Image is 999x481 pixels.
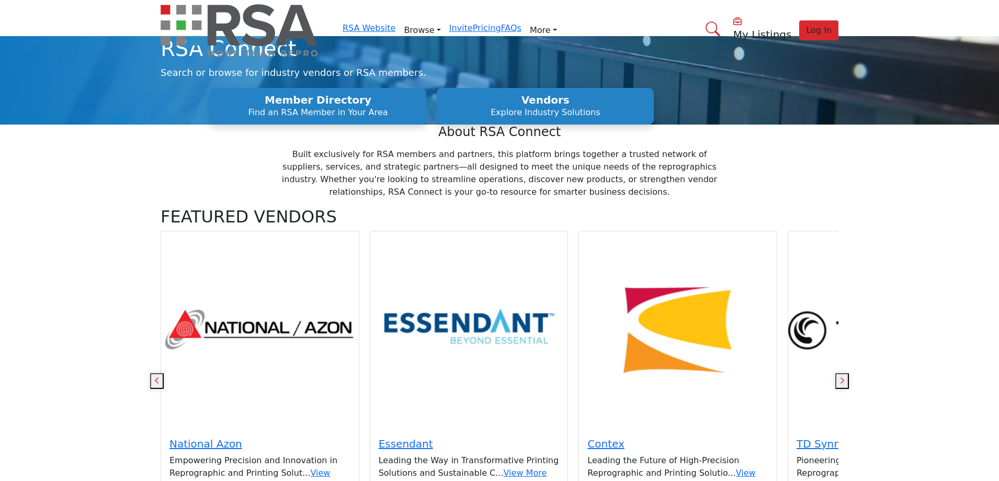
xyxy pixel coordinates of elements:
a: Contex [587,438,625,450]
img: Contex [579,231,777,429]
p: Find an RSA Member in Your Area [213,106,424,119]
p: Explore Industry Solutions [440,106,651,119]
h2: About RSA Connect [276,125,723,140]
span: Search or browse for industry vendors or RSA members. [161,67,426,78]
img: Essendant [370,231,568,429]
div: My Listings [733,16,792,41]
img: TD Synnex [788,231,986,429]
span: Log In [806,25,832,35]
a: Invite [449,23,473,33]
h5: My Listings [733,28,792,41]
a: View More [504,468,547,478]
img: National Azon [161,231,359,429]
a: Search [695,15,727,43]
a: TD Synnex [797,438,853,450]
button: Vendors Explore Industry Solutions [437,88,654,125]
h2: Member Directory [213,94,424,106]
h2: FEATURED VENDORS [161,207,838,227]
h2: Vendors [440,94,651,106]
p: Built exclusively for RSA members and partners, this platform brings together a trusted network o... [276,148,723,198]
a: More [521,22,565,39]
a: Browse [395,22,449,39]
a: Pricing [473,23,501,33]
a: National Azon [169,438,242,450]
button: Member Directory Find an RSA Member in Your Area [210,88,427,125]
img: Site Logo [161,4,317,57]
a: FAQs [501,23,521,33]
button: Log In [799,20,838,40]
a: RSA Website [343,23,395,33]
p: Leading the Way in Transformative Printing Solutions and Sustainable C... [379,454,560,479]
a: Essendant [379,438,433,450]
